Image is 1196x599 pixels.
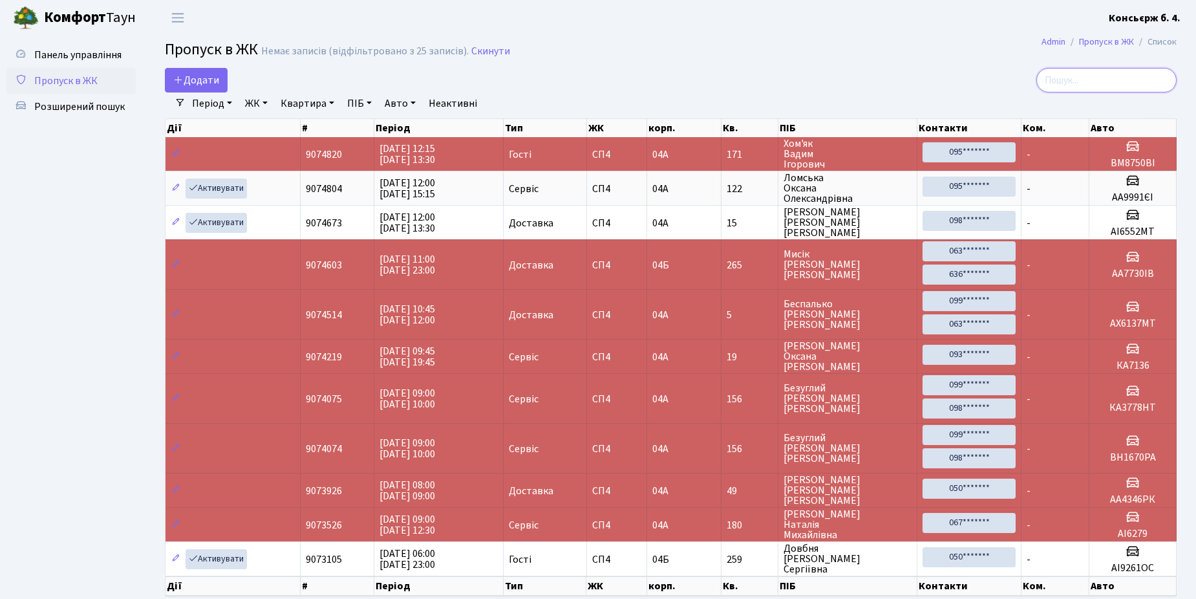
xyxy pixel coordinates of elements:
[374,119,504,137] th: Період
[1027,442,1030,456] span: -
[592,486,641,496] span: СП4
[1095,157,1171,169] h5: ВМ8750ВІ
[379,512,435,538] span: [DATE] 09:00 [DATE] 12:30
[784,249,912,280] span: Мисік [PERSON_NAME] [PERSON_NAME]
[504,576,587,596] th: Тип
[1095,191,1171,204] h5: АА9991ЄІ
[1095,318,1171,330] h5: АХ6137МТ
[301,119,374,137] th: #
[509,520,539,530] span: Сервіс
[240,93,273,114] a: ЖК
[34,74,98,88] span: Пропуск в ЖК
[647,119,721,137] th: корп.
[306,350,342,364] span: 9074219
[784,383,912,414] span: Безуглий [PERSON_NAME] [PERSON_NAME]
[509,352,539,362] span: Сервіс
[592,352,641,362] span: СП4
[652,392,668,406] span: 04А
[784,509,912,540] span: [PERSON_NAME] Наталія Михайлівна
[727,520,773,530] span: 180
[379,302,435,327] span: [DATE] 10:45 [DATE] 12:00
[1041,35,1065,49] a: Admin
[1079,35,1134,49] a: Пропуск в ЖК
[379,210,435,235] span: [DATE] 12:00 [DATE] 13:30
[652,442,668,456] span: 04А
[652,147,668,162] span: 04А
[778,576,917,596] th: ПІБ
[509,486,553,496] span: Доставка
[34,48,122,62] span: Панель управління
[1095,268,1171,280] h5: АА7730ІВ
[166,119,301,137] th: Дії
[509,218,553,228] span: Доставка
[917,119,1021,137] th: Контакти
[592,520,641,530] span: СП4
[306,518,342,532] span: 9073526
[275,93,339,114] a: Квартира
[44,7,106,28] b: Комфорт
[374,576,504,596] th: Період
[1027,350,1030,364] span: -
[592,394,641,404] span: СП4
[44,7,136,29] span: Таун
[509,260,553,270] span: Доставка
[509,310,553,320] span: Доставка
[647,576,721,596] th: корп.
[379,176,435,201] span: [DATE] 12:00 [DATE] 15:15
[379,547,435,572] span: [DATE] 06:00 [DATE] 23:00
[727,260,773,270] span: 265
[379,344,435,369] span: [DATE] 09:45 [DATE] 19:45
[1027,258,1030,272] span: -
[471,45,510,58] a: Скинути
[727,218,773,228] span: 15
[592,554,641,565] span: СП4
[784,475,912,506] span: [PERSON_NAME] [PERSON_NAME] [PERSON_NAME]
[379,252,435,278] span: [DATE] 11:00 [DATE] 23:00
[162,7,194,28] button: Переключити навігацію
[6,42,136,68] a: Панель управління
[306,308,342,322] span: 9074514
[592,444,641,454] span: СП4
[784,138,912,169] span: Хом'як Вадим Ігорович
[1095,494,1171,506] h5: АА4346РК
[166,576,301,596] th: Дії
[592,218,641,228] span: СП4
[1021,119,1089,137] th: Ком.
[1095,402,1171,414] h5: КА3778НТ
[1027,182,1030,196] span: -
[306,258,342,272] span: 9074603
[509,149,531,160] span: Гості
[1089,119,1177,137] th: Авто
[186,179,247,199] a: Активувати
[306,147,342,162] span: 9074820
[306,182,342,196] span: 9074804
[13,5,39,31] img: logo.png
[509,394,539,404] span: Сервіс
[306,484,342,498] span: 9073926
[727,444,773,454] span: 156
[592,184,641,194] span: СП4
[592,310,641,320] span: СП4
[784,173,912,204] span: Ломська Оксана Олександрівна
[587,119,647,137] th: ЖК
[784,543,912,574] span: Довбня [PERSON_NAME] Сергіївна
[1027,392,1030,406] span: -
[1027,308,1030,322] span: -
[586,576,646,596] th: ЖК
[1095,452,1171,464] h5: ВН1670РА
[186,549,247,569] a: Активувати
[504,119,587,137] th: Тип
[173,73,219,87] span: Додати
[1089,576,1177,596] th: Авто
[778,119,917,137] th: ПІБ
[784,341,912,372] span: [PERSON_NAME] Оксана [PERSON_NAME]
[652,350,668,364] span: 04А
[379,142,435,167] span: [DATE] 12:15 [DATE] 13:30
[342,93,377,114] a: ПІБ
[306,552,342,567] span: 9073105
[6,68,136,94] a: Пропуск в ЖК
[652,182,668,196] span: 04А
[784,207,912,238] span: [PERSON_NAME] [PERSON_NAME] [PERSON_NAME]
[727,310,773,320] span: 5
[727,149,773,160] span: 171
